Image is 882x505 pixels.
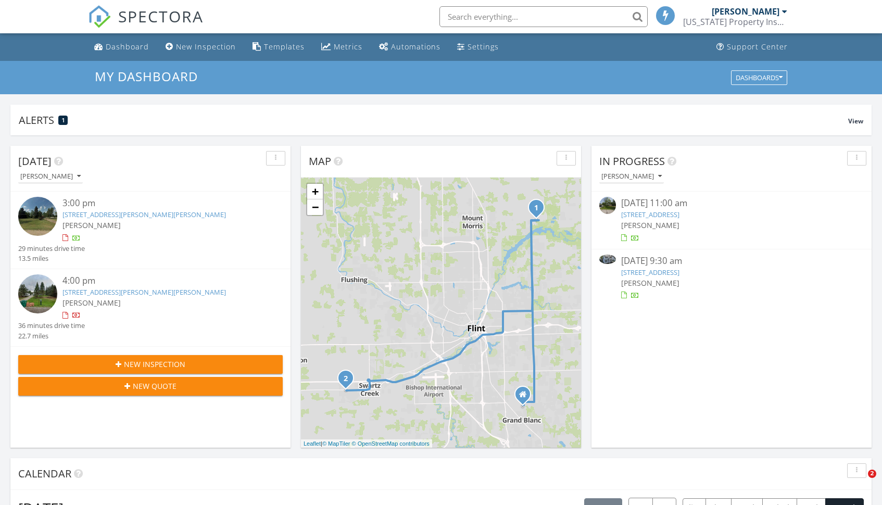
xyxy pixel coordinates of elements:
div: 4481 Oak St, Grand Blanc MI 48439 [523,394,529,400]
a: [STREET_ADDRESS] [621,210,679,219]
div: 13.5 miles [18,254,85,263]
div: [PERSON_NAME] [20,173,81,180]
div: Dashboards [736,74,783,81]
button: New Quote [18,377,283,396]
span: 2 [868,470,876,478]
i: 1 [534,205,538,212]
div: [DATE] 11:00 am [621,197,841,210]
a: Support Center [712,37,792,57]
button: [PERSON_NAME] [18,170,83,184]
div: Metrics [334,42,362,52]
a: Settings [453,37,503,57]
a: Metrics [317,37,367,57]
img: streetview [18,197,57,236]
a: [DATE] 11:00 am [STREET_ADDRESS] [PERSON_NAME] [599,197,864,243]
a: Leaflet [304,440,321,447]
span: [PERSON_NAME] [62,298,121,308]
span: My Dashboard [95,68,198,85]
span: [PERSON_NAME] [621,278,679,288]
img: The Best Home Inspection Software - Spectora [88,5,111,28]
a: Dashboard [90,37,153,57]
button: New Inspection [18,355,283,374]
span: Map [309,154,331,168]
div: 22.7 miles [18,331,85,341]
span: In Progress [599,154,665,168]
div: 29 minutes drive time [18,244,85,254]
div: 4:00 pm [62,274,261,287]
div: Templates [264,42,305,52]
input: Search everything... [439,6,648,27]
span: Calendar [18,466,71,481]
img: streetview [18,274,57,313]
span: [PERSON_NAME] [62,220,121,230]
a: © OpenStreetMap contributors [352,440,430,447]
span: 1 [62,117,65,124]
a: Zoom in [307,184,323,199]
a: New Inspection [161,37,240,57]
div: Alerts [19,113,848,127]
button: Dashboards [731,70,787,85]
button: [PERSON_NAME] [599,170,664,184]
div: 9299 Miller Rd, Swartz Creek, MI 48473 [346,378,352,384]
i: 2 [344,375,348,383]
a: [DATE] 9:30 am [STREET_ADDRESS] [PERSON_NAME] [599,255,864,301]
img: 9357305%2Fcover_photos%2FIltYVMQCf1Kd6WHcpYOm%2Fsmall.9357305-1756221080045 [599,255,616,264]
div: Automations [391,42,440,52]
a: [STREET_ADDRESS][PERSON_NAME][PERSON_NAME] [62,287,226,297]
span: View [848,117,863,125]
span: New Quote [133,381,177,392]
div: 36 minutes drive time [18,321,85,331]
a: [STREET_ADDRESS][PERSON_NAME][PERSON_NAME] [62,210,226,219]
div: [PERSON_NAME] [601,173,662,180]
span: [PERSON_NAME] [621,220,679,230]
img: streetview [599,197,616,213]
div: 5189 E Mt Morris Rd, Mount Morris, MI 48458 [536,207,543,213]
a: 3:00 pm [STREET_ADDRESS][PERSON_NAME][PERSON_NAME] [PERSON_NAME] 29 minutes drive time 13.5 miles [18,197,283,263]
div: Settings [468,42,499,52]
a: 4:00 pm [STREET_ADDRESS][PERSON_NAME][PERSON_NAME] [PERSON_NAME] 36 minutes drive time 22.7 miles [18,274,283,341]
iframe: Intercom live chat [847,470,872,495]
div: Michigan Property Inspections [683,17,787,27]
a: SPECTORA [88,14,204,36]
a: © MapTiler [322,440,350,447]
div: [PERSON_NAME] [712,6,779,17]
div: Dashboard [106,42,149,52]
div: New Inspection [176,42,236,52]
div: [DATE] 9:30 am [621,255,841,268]
div: | [301,439,432,448]
a: [STREET_ADDRESS] [621,268,679,277]
span: New Inspection [124,359,185,370]
a: Zoom out [307,199,323,215]
a: Templates [248,37,309,57]
div: 3:00 pm [62,197,261,210]
span: [DATE] [18,154,52,168]
span: SPECTORA [118,5,204,27]
div: Support Center [727,42,788,52]
a: Automations (Basic) [375,37,445,57]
